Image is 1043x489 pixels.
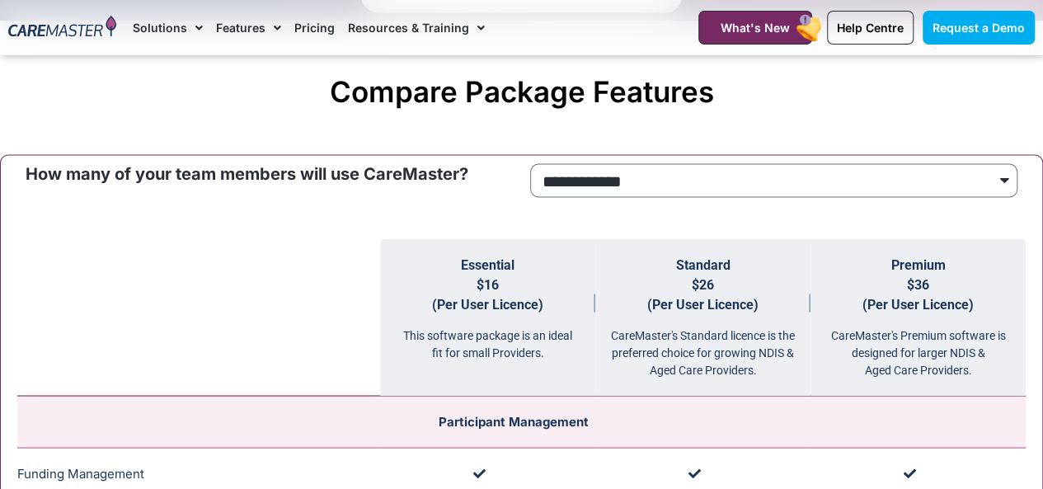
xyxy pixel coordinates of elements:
[380,314,595,361] div: This software package is an ideal fit for small Providers.
[721,21,790,35] span: What's New
[8,16,116,40] img: CareMaster Logo
[933,21,1025,35] span: Request a Demo
[810,238,1026,396] th: Premium
[595,238,810,396] th: Standard
[837,21,904,35] span: Help Centre
[862,276,974,312] span: $36 (Per User Licence)
[923,11,1035,45] a: Request a Demo
[810,314,1026,379] div: CareMaster's Premium software is designed for larger NDIS & Aged Care Providers.
[8,74,1035,109] h2: Compare Package Features
[647,276,759,312] span: $26 (Per User Licence)
[26,163,514,184] p: How many of your team members will use CareMaster?
[432,276,543,312] span: $16 (Per User Licence)
[827,11,914,45] a: Help Centre
[595,314,810,379] div: CareMaster's Standard licence is the preferred choice for growing NDIS & Aged Care Providers.
[380,238,595,396] th: Essential
[698,11,812,45] a: What's New
[439,413,589,429] span: Participant Management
